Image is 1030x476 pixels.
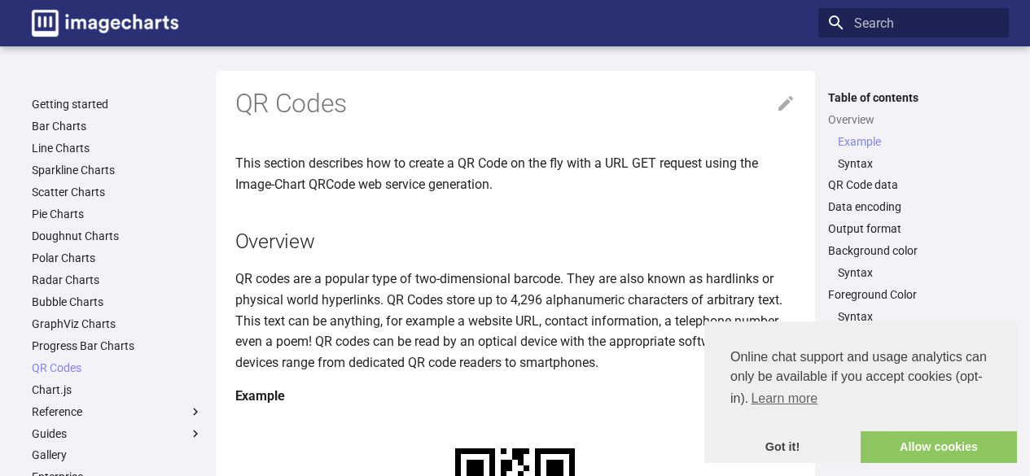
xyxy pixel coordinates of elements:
input: Search [818,8,1009,37]
a: Syntax [838,156,999,171]
a: Overview [828,112,999,127]
a: Foreground Color [828,287,999,302]
label: Reference [32,404,203,419]
a: Line Charts [32,141,203,155]
nav: Foreground Color [828,309,999,324]
label: Guides [32,426,203,441]
a: GraphViz Charts [32,317,203,331]
span: Online chat support and usage analytics can only be available if you accept cookies (opt-in). [730,347,991,411]
a: Doughnut Charts [32,229,203,243]
a: Getting started [32,97,203,111]
a: Gallery [32,448,203,462]
a: Example [838,134,999,149]
h4: Example [235,386,796,407]
a: Output format [828,221,999,236]
img: logo [32,10,178,37]
h2: Overview [235,227,796,255]
p: QR codes are a popular type of two-dimensional barcode. They are also known as hardlinks or physi... [235,269,796,373]
a: Syntax [838,309,999,324]
a: Polar Charts [32,251,203,265]
a: Background color [828,243,999,258]
a: Data encoding [828,199,999,214]
div: cookieconsent [704,321,1017,463]
a: Sparkline Charts [32,163,203,177]
a: Scatter Charts [32,185,203,199]
a: QR Code data [828,177,999,192]
h1: QR Codes [235,87,796,121]
a: allow cookies [861,431,1017,464]
a: Bubble Charts [32,295,203,309]
p: This section describes how to create a QR Code on the fly with a URL GET request using the Image-... [235,153,796,194]
a: Progress Bar Charts [32,338,203,353]
a: Image-Charts documentation [25,3,185,43]
nav: Overview [828,134,999,171]
a: Bar Charts [32,119,203,133]
nav: Background color [828,265,999,280]
a: Syntax [838,265,999,280]
a: Radar Charts [32,273,203,287]
a: QR Codes [32,360,203,375]
nav: Table of contents [818,90,1009,347]
a: Pie Charts [32,207,203,221]
a: dismiss cookie message [704,431,861,464]
label: Table of contents [818,90,1009,105]
a: Chart.js [32,382,203,397]
a: learn more about cookies [748,386,820,411]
